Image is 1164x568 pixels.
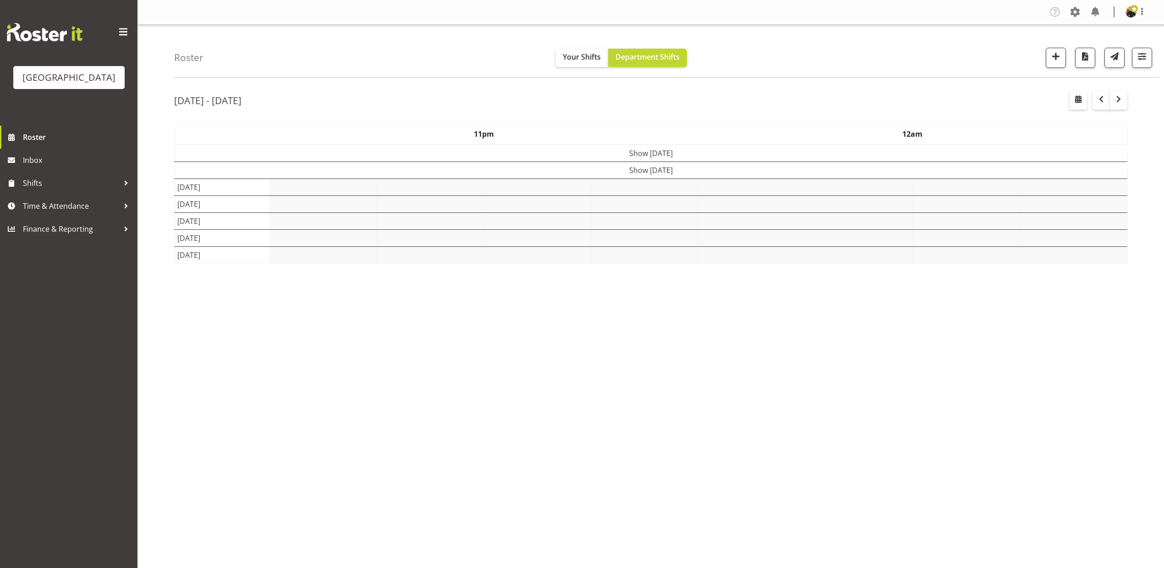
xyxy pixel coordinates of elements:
td: [DATE] [175,178,270,195]
span: Department Shifts [615,52,680,62]
td: [DATE] [175,212,270,229]
td: [DATE] [175,246,270,263]
button: Download a PDF of the roster according to the set date range. [1075,48,1095,68]
span: Shifts [23,176,119,190]
td: Show [DATE] [175,161,1127,178]
div: [GEOGRAPHIC_DATA] [22,71,115,84]
td: Show [DATE] [175,145,1127,162]
button: Filter Shifts [1132,48,1152,68]
span: Finance & Reporting [23,222,119,236]
span: Time & Attendance [23,199,119,213]
span: Inbox [23,153,133,167]
h4: Roster [174,52,203,63]
img: david-tauranga1d5f678c2aa0c4369aca2f0bff685337.png [1126,6,1137,17]
button: Send a list of all shifts for the selected filtered period to all rostered employees. [1104,48,1125,68]
span: Your Shifts [563,52,601,62]
button: Department Shifts [608,49,687,67]
td: [DATE] [175,195,270,212]
button: Your Shifts [555,49,608,67]
span: Roster [23,130,133,144]
button: Add a new shift [1046,48,1066,68]
img: Rosterit website logo [7,23,82,41]
td: [DATE] [175,229,270,246]
h2: [DATE] - [DATE] [174,95,242,106]
th: 11pm [269,123,698,145]
button: Select a specific date within the roster. [1070,91,1087,110]
th: 12am [698,123,1127,145]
